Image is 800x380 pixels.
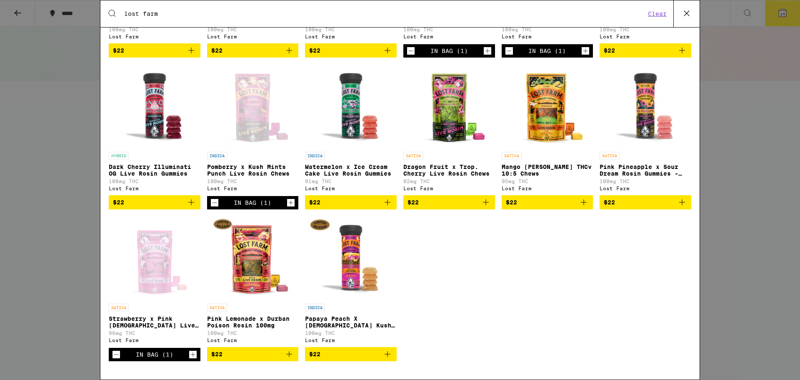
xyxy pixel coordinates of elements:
div: Lost Farm [305,34,397,39]
a: Open page for Pink Pineapple x Sour Dream Rosin Gummies - 100mg from Lost Farm [600,64,691,195]
img: Lost Farm - Mango Jack Herer THCv 10:5 Chews [505,64,589,148]
p: SATIVA [207,304,227,311]
p: 100mg THC [600,27,691,32]
p: 100mg THC [600,179,691,184]
button: Increment [581,47,590,55]
img: Lost Farm - Watermelon x Ice Cream Cake Live Rosin Gummies [307,64,395,148]
span: $22 [211,351,222,357]
button: Increment [189,350,197,359]
button: Add to bag [207,43,299,58]
span: $22 [211,47,222,54]
a: Open page for Dark Cherry Illuminati OG Live Rosin Gummies from Lost Farm [109,64,200,195]
button: Add to bag [207,347,299,361]
button: Increment [287,199,295,207]
button: Add to bag [109,195,200,209]
a: Open page for Watermelon x Ice Cream Cake Live Rosin Gummies from Lost Farm [305,64,397,195]
div: Lost Farm [207,34,299,39]
span: Hi. Need any help? [5,6,60,13]
span: $22 [113,199,124,206]
button: Decrement [505,47,513,55]
div: Lost Farm [403,34,495,39]
img: Lost Farm - Dragon Fruit x Trop. Cherry Live Rosin Chews [407,64,491,148]
p: 100mg THC [207,330,299,336]
div: Lost Farm [305,337,397,343]
p: 100mg THC [207,179,299,184]
p: Strawberry x Pink [DEMOGRAPHIC_DATA] Live Resin Chews - 100mg [109,315,200,329]
a: Open page for Pink Lemonade x Durban Poison Resin 100mg from Lost Farm [207,216,299,347]
div: Lost Farm [600,186,691,191]
button: Add to bag [600,195,691,209]
p: 100mg THC [403,27,495,32]
button: Add to bag [305,195,397,209]
img: Lost Farm - Pink Lemonade x Durban Poison Resin 100mg [211,216,294,299]
a: Open page for Dragon Fruit x Trop. Cherry Live Rosin Chews from Lost Farm [403,64,495,195]
div: Lost Farm [502,34,593,39]
a: Open page for Pomberry x Kush Mints Punch Live Rosin Chews from Lost Farm [207,64,299,196]
img: Lost Farm - Pink Pineapple x Sour Dream Rosin Gummies - 100mg [601,64,690,148]
button: Decrement [407,47,415,55]
button: Add to bag [305,43,397,58]
div: In Bag (1) [136,351,173,358]
div: In Bag (1) [528,48,566,54]
div: Lost Farm [403,186,495,191]
span: $22 [506,199,517,206]
button: Add to bag [502,195,593,209]
p: 100mg THC [305,27,397,32]
button: Add to bag [109,43,200,58]
p: 100mg THC [207,27,299,32]
button: Decrement [112,350,120,359]
p: Watermelon x Ice Cream Cake Live Rosin Gummies [305,164,397,177]
span: $22 [309,199,320,206]
div: Lost Farm [207,186,299,191]
p: Dragon Fruit x Trop. Cherry Live Rosin Chews [403,164,495,177]
p: 91mg THC [305,179,397,184]
div: Lost Farm [207,337,299,343]
p: INDICA [207,152,227,159]
a: Open page for Papaya Peach X Hindu Kush Resin 100mg from Lost Farm [305,216,397,347]
p: INDICA [305,152,325,159]
span: $22 [309,351,320,357]
p: 95mg THC [502,179,593,184]
p: Pomberry x Kush Mints Punch Live Rosin Chews [207,164,299,177]
p: Pink Lemonade x Durban Poison Resin 100mg [207,315,299,329]
span: $22 [113,47,124,54]
div: In Bag (1) [430,48,468,54]
p: Papaya Peach X [DEMOGRAPHIC_DATA] Kush Resin 100mg [305,315,397,329]
p: 100mg THC [109,179,200,184]
button: Add to bag [600,43,691,58]
img: Lost Farm - Papaya Peach X Hindu Kush Resin 100mg [307,216,395,299]
span: $22 [407,199,419,206]
p: Dark Cherry Illuminati OG Live Rosin Gummies [109,164,200,177]
div: Lost Farm [109,34,200,39]
button: Add to bag [305,347,397,361]
span: $22 [309,47,320,54]
button: Add to bag [403,195,495,209]
p: 100mg THC [109,27,200,32]
p: 92mg THC [403,179,495,184]
p: SATIVA [403,152,423,159]
div: Lost Farm [109,337,200,343]
p: HYBRID [109,152,129,159]
div: Lost Farm [502,186,593,191]
div: Lost Farm [305,186,397,191]
button: Clear [645,10,669,18]
p: 100mg THC [502,27,593,32]
button: Increment [483,47,492,55]
p: 96mg THC [109,330,200,336]
a: Open page for Mango Jack Herer THCv 10:5 Chews from Lost Farm [502,64,593,195]
img: Lost Farm - Dark Cherry Illuminati OG Live Rosin Gummies [110,64,199,148]
p: SATIVA [109,304,129,311]
div: Lost Farm [109,186,200,191]
a: Open page for Strawberry x Pink Jesus Live Resin Chews - 100mg from Lost Farm [109,216,200,348]
input: Search for products & categories [124,10,645,18]
p: Pink Pineapple x Sour Dream Rosin Gummies - 100mg [600,164,691,177]
span: $22 [604,199,615,206]
p: SATIVA [600,152,620,159]
div: In Bag (1) [234,199,271,206]
p: INDICA [305,304,325,311]
p: Mango [PERSON_NAME] THCv 10:5 Chews [502,164,593,177]
div: Lost Farm [600,34,691,39]
p: 100mg THC [305,330,397,336]
span: $22 [604,47,615,54]
p: SATIVA [502,152,522,159]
